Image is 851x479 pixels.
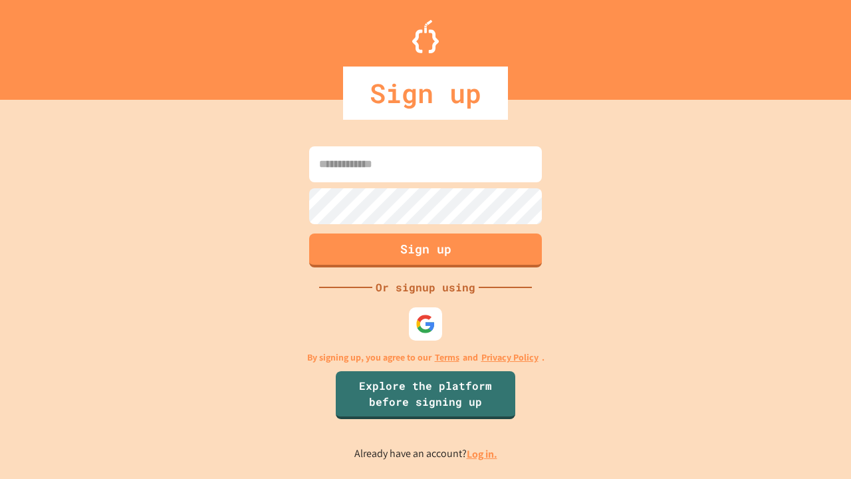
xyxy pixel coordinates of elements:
[412,20,439,53] img: Logo.svg
[481,351,539,365] a: Privacy Policy
[343,67,508,120] div: Sign up
[336,371,515,419] a: Explore the platform before signing up
[372,279,479,295] div: Or signup using
[467,447,497,461] a: Log in.
[354,446,497,462] p: Already have an account?
[307,351,545,365] p: By signing up, you agree to our and .
[416,314,435,334] img: google-icon.svg
[435,351,459,365] a: Terms
[309,234,542,267] button: Sign up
